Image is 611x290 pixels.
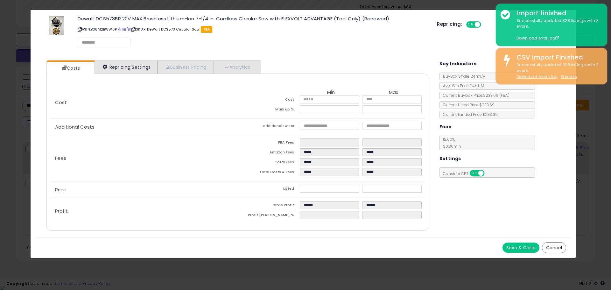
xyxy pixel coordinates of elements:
[512,9,602,18] div: Import finished
[512,62,602,80] div: Successfully updated 328 listings with 3 errors.
[470,171,478,176] span: ON
[127,27,130,32] a: Your listing only
[440,112,498,117] span: Current Landed Price: $233.69
[123,27,126,32] a: All offer listings
[95,60,158,74] a: Repricing Settings
[237,138,300,148] td: FBA Fees
[439,60,477,68] h5: Key Indicators
[440,93,509,98] span: Current Buybox Price:
[542,242,566,253] button: Cancel
[213,60,260,74] a: Analytics
[480,22,490,27] span: OFF
[483,93,509,98] span: $233.69
[47,62,94,74] a: Costs
[78,16,427,21] h3: Dewalt DCS573BR 20V MAX Brushless Lithium-Ion 7-1/4 in. Cordless Circular Saw with FLEXVOLT ADVAN...
[516,74,558,79] a: Download errors log
[50,156,237,161] p: Fees
[50,100,237,105] p: Cost
[118,27,121,32] a: BuyBox page
[483,171,494,176] span: OFF
[49,16,64,35] img: 41SAsgkDe2L._SL60_.jpg
[467,22,475,27] span: ON
[440,171,493,176] span: Consider CPT:
[50,187,237,192] p: Price
[237,122,300,132] td: Additional Costs
[440,74,485,79] span: BuyBox Share 24h: N/A
[237,148,300,158] td: Amazon Fees
[440,83,485,88] span: Avg. Win Price 24h: N/A
[440,144,461,149] span: $0.30 min
[502,243,539,253] button: Save & Close
[237,158,300,168] td: Total Fees
[512,18,602,41] div: Successfully updated 328 listings with 3 errors.
[512,53,602,62] div: CSV Import Finished
[158,60,213,74] a: Business Pricing
[237,168,300,178] td: Total Costs & Fees
[237,201,300,211] td: Gross Profit
[50,209,237,214] p: Profit
[300,90,362,95] th: Min
[437,22,462,27] h5: Repricing:
[237,211,300,221] td: Profit [PERSON_NAME] %
[439,123,452,131] h5: Fees
[201,26,213,33] span: FBA
[78,24,427,34] p: ASIN: B08M2BWW6P | SKU: R DeWalt DCS573 Circular Saw
[516,35,559,41] a: Download error log
[50,124,237,130] p: Additional Costs
[362,90,425,95] th: Max
[237,105,300,115] td: Mark up %
[440,137,461,149] span: 12.00 %
[499,93,509,98] span: ( FBA )
[237,185,300,195] td: Listed
[237,95,300,105] td: Cost
[440,102,495,108] span: Current Listed Price: $233.69
[561,74,577,79] u: Dismiss
[439,155,461,163] h5: Settings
